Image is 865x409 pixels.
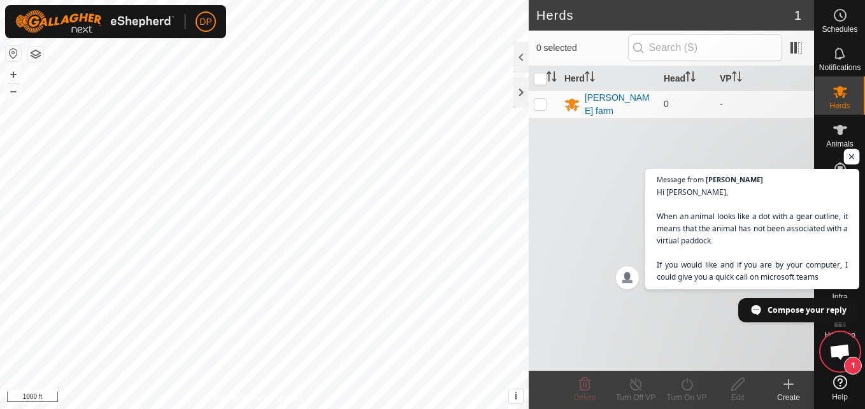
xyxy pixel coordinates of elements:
img: Gallagher Logo [15,10,175,33]
input: Search (S) [628,34,782,61]
span: i [515,391,517,401]
span: 1 [844,357,862,375]
span: [PERSON_NAME] [706,176,763,183]
th: Head [659,66,715,91]
div: [PERSON_NAME] farm [585,91,654,118]
span: 0 selected [536,41,628,55]
span: Help [832,393,848,401]
p-sorticon: Activate to sort [732,73,742,83]
p-sorticon: Activate to sort [585,73,595,83]
span: Compose your reply [768,299,847,321]
span: Animals [826,140,854,148]
span: Delete [574,393,596,402]
a: Help [815,370,865,406]
div: Turn Off VP [610,392,661,403]
button: Reset Map [6,46,21,61]
div: Create [763,392,814,403]
td: - [715,90,814,118]
span: Hi [PERSON_NAME], When an animal looks like a dot with a gear outline, it means that the animal h... [657,186,848,283]
button: i [509,389,523,403]
div: Turn On VP [661,392,712,403]
span: 0 [664,99,669,109]
a: Open chat [821,333,859,371]
span: 1 [794,6,801,25]
h2: Herds [536,8,794,23]
span: Notifications [819,64,861,71]
span: Herds [829,102,850,110]
th: VP [715,66,814,91]
span: Schedules [822,25,857,33]
span: Message from [657,176,704,183]
span: DP [199,15,211,29]
span: Heatmap [824,331,855,339]
a: Privacy Policy [214,392,262,404]
p-sorticon: Activate to sort [547,73,557,83]
div: Edit [712,392,763,403]
p-sorticon: Activate to sort [685,73,696,83]
button: + [6,67,21,82]
a: Contact Us [277,392,315,404]
button: Map Layers [28,47,43,62]
th: Herd [559,66,659,91]
button: – [6,83,21,99]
